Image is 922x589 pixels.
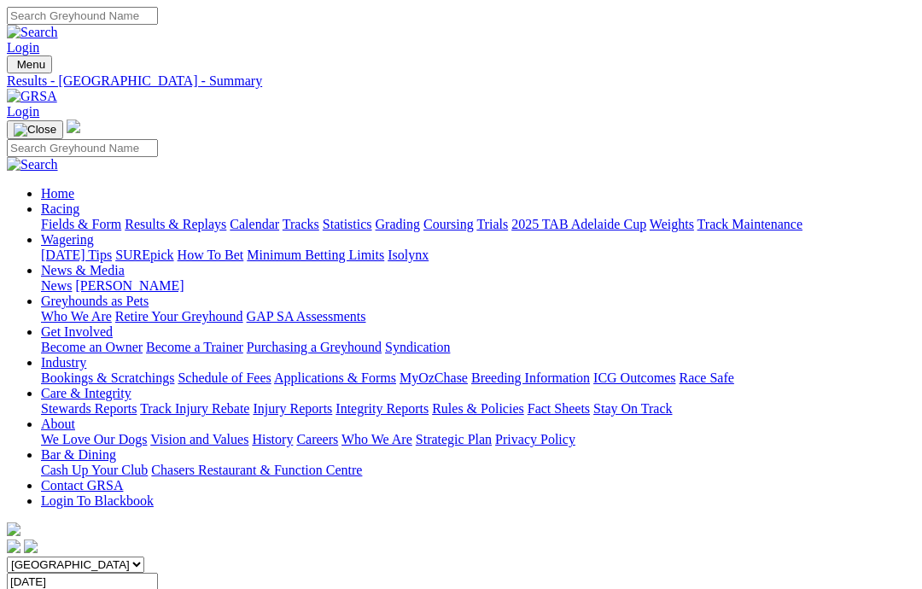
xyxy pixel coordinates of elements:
[41,278,915,294] div: News & Media
[247,340,382,354] a: Purchasing a Greyhound
[7,157,58,172] img: Search
[178,370,271,385] a: Schedule of Fees
[650,217,694,231] a: Weights
[7,139,158,157] input: Search
[471,370,590,385] a: Breeding Information
[41,248,915,263] div: Wagering
[400,370,468,385] a: MyOzChase
[7,7,158,25] input: Search
[41,401,137,416] a: Stewards Reports
[41,309,112,324] a: Who We Are
[247,248,384,262] a: Minimum Betting Limits
[341,432,412,446] a: Who We Are
[41,493,154,508] a: Login To Blackbook
[125,217,226,231] a: Results & Replays
[41,324,113,339] a: Get Involved
[7,522,20,536] img: logo-grsa-white.png
[593,401,672,416] a: Stay On Track
[14,123,56,137] img: Close
[151,463,362,477] a: Chasers Restaurant & Function Centre
[41,294,149,308] a: Greyhounds as Pets
[150,432,248,446] a: Vision and Values
[75,278,184,293] a: [PERSON_NAME]
[67,120,80,133] img: logo-grsa-white.png
[41,463,148,477] a: Cash Up Your Club
[41,370,915,386] div: Industry
[115,248,173,262] a: SUREpick
[41,248,112,262] a: [DATE] Tips
[252,432,293,446] a: History
[376,217,420,231] a: Grading
[41,447,116,462] a: Bar & Dining
[274,370,396,385] a: Applications & Forms
[41,232,94,247] a: Wagering
[7,25,58,40] img: Search
[593,370,675,385] a: ICG Outcomes
[296,432,338,446] a: Careers
[41,463,915,478] div: Bar & Dining
[432,401,524,416] a: Rules & Policies
[495,432,575,446] a: Privacy Policy
[7,104,39,119] a: Login
[7,120,63,139] button: Toggle navigation
[41,417,75,431] a: About
[24,539,38,553] img: twitter.svg
[41,217,121,231] a: Fields & Form
[41,432,915,447] div: About
[476,217,508,231] a: Trials
[7,55,52,73] button: Toggle navigation
[41,386,131,400] a: Care & Integrity
[7,539,20,553] img: facebook.svg
[41,278,72,293] a: News
[247,309,366,324] a: GAP SA Assessments
[528,401,590,416] a: Fact Sheets
[17,58,45,71] span: Menu
[41,340,915,355] div: Get Involved
[41,355,86,370] a: Industry
[511,217,646,231] a: 2025 TAB Adelaide Cup
[7,73,915,89] a: Results - [GEOGRAPHIC_DATA] - Summary
[336,401,429,416] a: Integrity Reports
[385,340,450,354] a: Syndication
[41,217,915,232] div: Racing
[41,186,74,201] a: Home
[679,370,733,385] a: Race Safe
[41,432,147,446] a: We Love Our Dogs
[140,401,249,416] a: Track Injury Rebate
[697,217,802,231] a: Track Maintenance
[178,248,244,262] a: How To Bet
[41,201,79,216] a: Racing
[41,401,915,417] div: Care & Integrity
[41,340,143,354] a: Become an Owner
[115,309,243,324] a: Retire Your Greyhound
[7,89,57,104] img: GRSA
[230,217,279,231] a: Calendar
[41,309,915,324] div: Greyhounds as Pets
[41,370,174,385] a: Bookings & Scratchings
[416,432,492,446] a: Strategic Plan
[323,217,372,231] a: Statistics
[41,263,125,277] a: News & Media
[283,217,319,231] a: Tracks
[253,401,332,416] a: Injury Reports
[146,340,243,354] a: Become a Trainer
[41,478,123,493] a: Contact GRSA
[388,248,429,262] a: Isolynx
[7,40,39,55] a: Login
[423,217,474,231] a: Coursing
